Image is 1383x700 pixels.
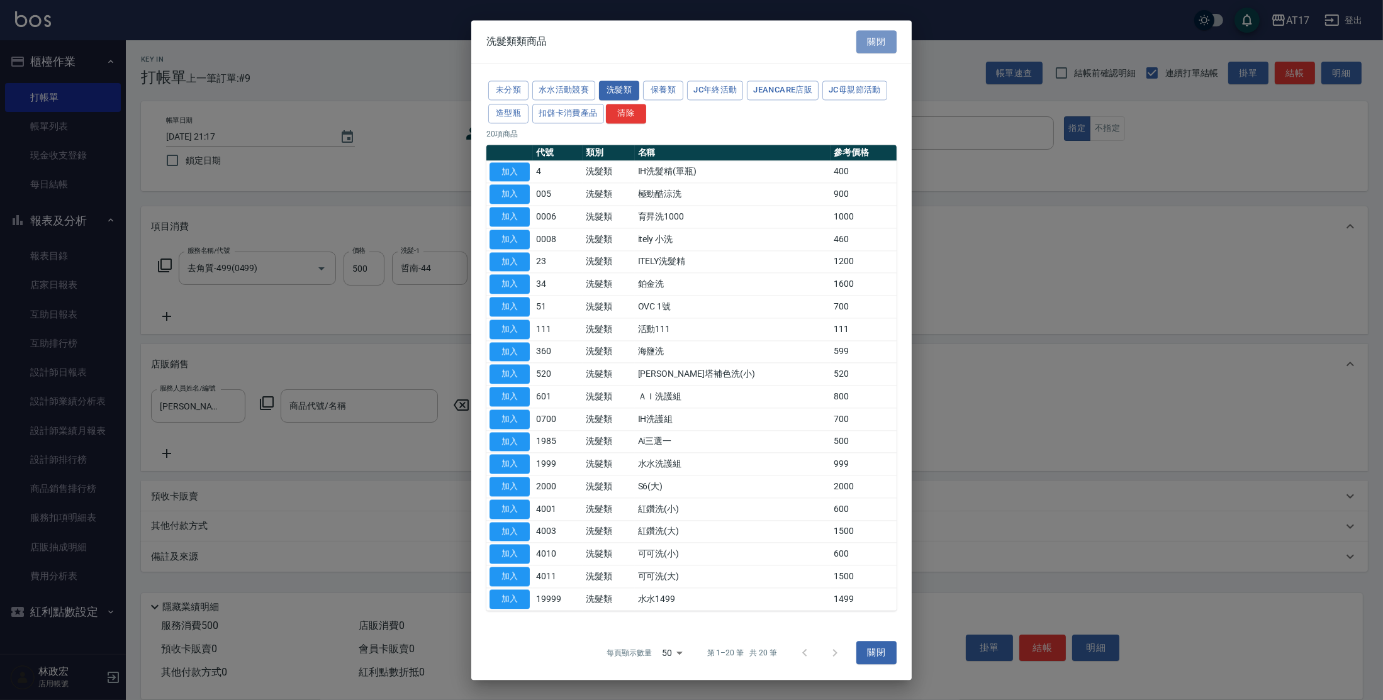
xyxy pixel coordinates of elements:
button: 洗髮類 [599,81,639,100]
td: 1985 [533,430,583,453]
button: JeanCare店販 [747,81,819,100]
button: 加入 [490,252,530,272]
td: 洗髮類 [583,273,634,296]
button: 加入 [490,545,530,564]
td: 2000 [533,475,583,498]
button: 加入 [490,162,530,182]
button: 加入 [490,387,530,406]
button: 關閉 [856,30,897,53]
td: 999 [831,453,897,475]
button: 加入 [490,319,530,339]
td: 活動111 [635,318,831,341]
td: 1999 [533,453,583,475]
td: 洗髮類 [583,363,634,386]
th: 參考價格 [831,145,897,161]
p: 20 項商品 [486,128,897,140]
td: 可可洗(小) [635,543,831,565]
td: 700 [831,296,897,318]
td: 005 [533,183,583,206]
td: 0700 [533,408,583,431]
td: 360 [533,340,583,363]
th: 類別 [583,145,634,161]
td: 1200 [831,250,897,273]
td: 洗髮類 [583,296,634,318]
td: 可可洗(大) [635,565,831,588]
td: [PERSON_NAME]塔補色洗(小) [635,363,831,386]
td: 1499 [831,588,897,611]
p: 每頁顯示數量 [607,647,652,658]
td: 洗髮類 [583,318,634,341]
td: 601 [533,386,583,408]
td: 洗髮類 [583,588,634,611]
td: 紅鑽洗(小) [635,498,831,521]
button: 加入 [490,185,530,204]
th: 名稱 [635,145,831,161]
td: 34 [533,273,583,296]
td: 洗髮類 [583,228,634,251]
td: 水水1499 [635,588,831,611]
td: 500 [831,430,897,453]
td: 1000 [831,206,897,228]
td: 鉑金洗 [635,273,831,296]
td: 洗髮類 [583,183,634,206]
td: 4011 [533,565,583,588]
button: 造型瓶 [488,104,529,123]
td: 洗髮類 [583,430,634,453]
td: 520 [533,363,583,386]
td: 400 [831,160,897,183]
span: 洗髮類類商品 [486,35,547,48]
button: 加入 [490,589,530,609]
td: 51 [533,296,583,318]
td: 洗髮類 [583,498,634,521]
td: 4001 [533,498,583,521]
button: 加入 [490,297,530,316]
td: 0008 [533,228,583,251]
td: IH洗護組 [635,408,831,431]
td: 洗髮類 [583,160,634,183]
button: 水水活動競賽 [532,81,595,100]
button: 關閉 [856,642,897,665]
button: 保養類 [643,81,683,100]
td: 4010 [533,543,583,565]
td: itely 小洗 [635,228,831,251]
td: 洗髮類 [583,206,634,228]
button: 加入 [490,522,530,542]
button: 加入 [490,477,530,496]
td: 700 [831,408,897,431]
td: 0006 [533,206,583,228]
th: 代號 [533,145,583,161]
td: 1500 [831,520,897,543]
td: 520 [831,363,897,386]
button: 加入 [490,455,530,474]
td: 洗髮類 [583,453,634,475]
td: 111 [533,318,583,341]
td: 洗髮類 [583,565,634,588]
td: 洗髮類 [583,475,634,498]
td: 111 [831,318,897,341]
button: JC年終活動 [687,81,743,100]
button: JC母親節活動 [822,81,887,100]
td: 4 [533,160,583,183]
button: 加入 [490,275,530,294]
td: 23 [533,250,583,273]
button: 加入 [490,567,530,586]
td: 599 [831,340,897,363]
td: 洗髮類 [583,340,634,363]
p: 第 1–20 筆 共 20 筆 [707,647,777,658]
td: 1600 [831,273,897,296]
button: 加入 [490,342,530,362]
button: 加入 [490,207,530,226]
td: S6(大) [635,475,831,498]
td: 洗髮類 [583,520,634,543]
td: 水水洗護組 [635,453,831,475]
button: 清除 [606,104,646,123]
td: 洗髮類 [583,543,634,565]
button: 加入 [490,432,530,452]
td: 2000 [831,475,897,498]
td: 極勁酷涼洗 [635,183,831,206]
td: 洗髮類 [583,408,634,431]
td: 洗髮類 [583,250,634,273]
td: OVC 1號 [635,296,831,318]
td: Ai三選一 [635,430,831,453]
button: 加入 [490,499,530,519]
